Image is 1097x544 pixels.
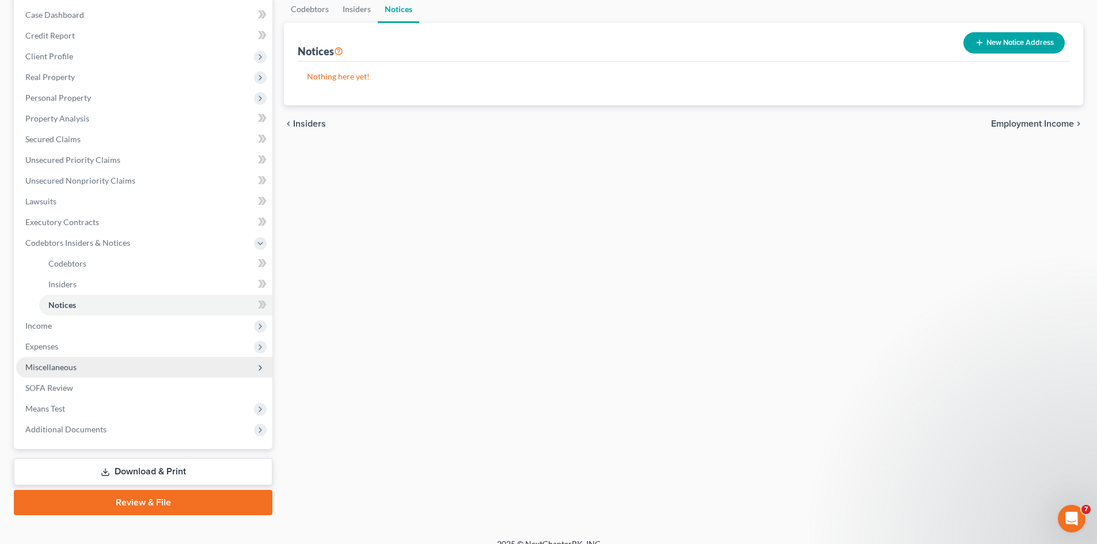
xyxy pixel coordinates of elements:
[25,134,81,144] span: Secured Claims
[48,300,76,310] span: Notices
[1074,119,1083,128] i: chevron_right
[307,71,1060,82] p: Nothing here yet!
[25,424,107,434] span: Additional Documents
[25,155,120,165] span: Unsecured Priority Claims
[284,119,326,128] button: chevron_left Insiders
[293,119,326,128] span: Insiders
[25,383,73,393] span: SOFA Review
[16,170,272,191] a: Unsecured Nonpriority Claims
[25,404,65,413] span: Means Test
[1058,505,1085,532] iframe: Intercom live chat
[16,191,272,212] a: Lawsuits
[16,150,272,170] a: Unsecured Priority Claims
[25,362,77,372] span: Miscellaneous
[25,238,130,248] span: Codebtors Insiders & Notices
[16,212,272,233] a: Executory Contracts
[39,253,272,274] a: Codebtors
[25,93,91,102] span: Personal Property
[25,51,73,61] span: Client Profile
[39,295,272,315] a: Notices
[14,490,272,515] a: Review & File
[39,274,272,295] a: Insiders
[284,119,293,128] i: chevron_left
[16,378,272,398] a: SOFA Review
[25,72,75,82] span: Real Property
[16,5,272,25] a: Case Dashboard
[25,10,84,20] span: Case Dashboard
[16,108,272,129] a: Property Analysis
[25,321,52,330] span: Income
[991,119,1083,128] button: Employment Income chevron_right
[1081,505,1091,514] span: 7
[48,258,86,268] span: Codebtors
[25,113,89,123] span: Property Analysis
[25,31,75,40] span: Credit Report
[25,176,135,185] span: Unsecured Nonpriority Claims
[25,341,58,351] span: Expenses
[16,25,272,46] a: Credit Report
[25,196,56,206] span: Lawsuits
[14,458,272,485] a: Download & Print
[298,44,343,58] div: Notices
[48,279,77,289] span: Insiders
[16,129,272,150] a: Secured Claims
[991,119,1074,128] span: Employment Income
[963,32,1065,54] button: New Notice Address
[25,217,99,227] span: Executory Contracts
